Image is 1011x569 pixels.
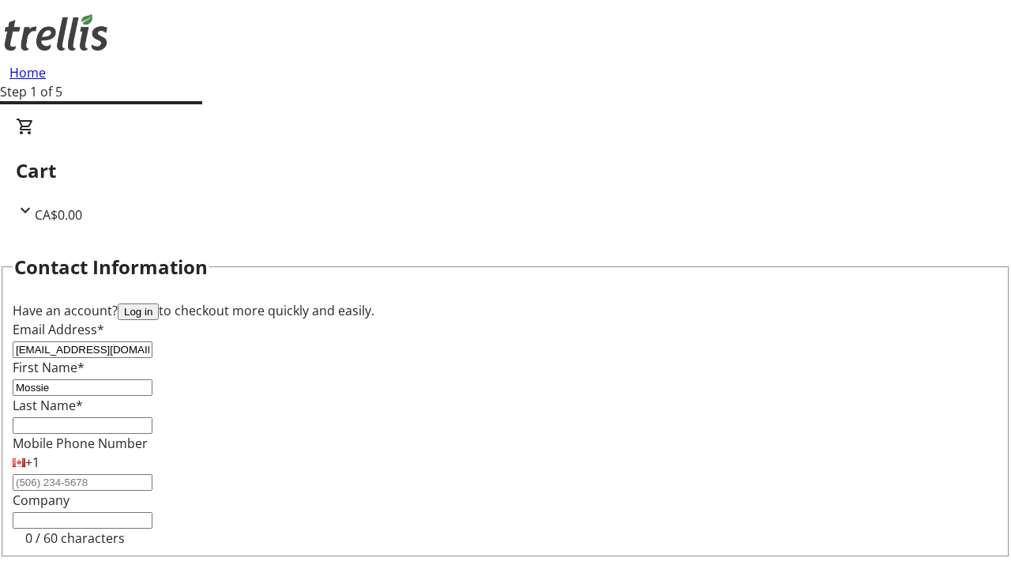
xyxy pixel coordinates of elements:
[13,492,70,509] label: Company
[35,206,82,224] span: CA$0.00
[14,253,208,281] h2: Contact Information
[13,435,148,452] label: Mobile Phone Number
[13,301,998,320] div: Have an account? to checkout more quickly and easily.
[16,156,995,185] h2: Cart
[13,474,152,491] input: (506) 234-5678
[25,529,125,547] tr-character-limit: 0 / 60 characters
[13,359,85,376] label: First Name*
[13,397,83,414] label: Last Name*
[13,321,104,338] label: Email Address*
[118,303,159,320] button: Log in
[16,117,995,224] div: CartCA$0.00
